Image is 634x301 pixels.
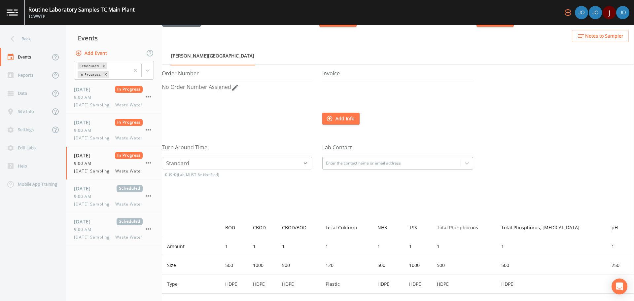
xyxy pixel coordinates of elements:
div: Joshua Lycka [575,6,588,19]
h5: Lab Contact [322,144,473,154]
th: Amount [162,237,220,256]
span: [DATE] Sampling [74,168,114,174]
th: Plastic [320,275,372,294]
th: 500 [372,256,404,275]
div: Remove In Progress [102,71,109,78]
th: 500 [496,256,606,275]
th: Size [162,256,220,275]
th: CBOD/BOD [277,218,320,237]
span: In Progress [115,86,143,93]
div: Scheduled [78,62,100,69]
span: 9:00 AM [74,128,95,133]
th: 1 [432,237,496,256]
h5: Invoice [322,70,473,80]
div: TCWWTP [28,14,135,19]
span: [DATE] [74,86,95,93]
a: [DATE]Scheduled9:00 AM[DATE] SamplingWaste Water [66,180,162,213]
button: Add Info [322,113,360,125]
div: Events [66,30,162,46]
span: [DATE] Sampling [74,135,114,141]
th: Total Phosphorus, [MEDICAL_DATA] [496,218,606,237]
th: HDPE [606,275,634,294]
span: No Order Number Assigned [162,83,231,91]
span: Waste Water [115,234,143,240]
span: [DATE] Sampling [74,102,114,108]
button: Notes to Sampler [572,30,629,42]
th: 250 [606,256,634,275]
img: 4056e72701bc36fea6feaa681ceb3252 [589,6,602,19]
th: Total Phosphorous [432,218,496,237]
span: Waste Water [115,168,143,174]
span: Waste Water [115,201,143,207]
th: 120 [320,256,372,275]
th: Type [162,275,220,294]
h3: RUSH? [165,169,313,180]
th: CBOD [248,218,277,237]
div: Joshua Lycka [588,6,602,19]
span: [DATE] [74,152,95,159]
span: 9:00 AM [74,94,95,100]
span: In Progress [115,119,143,126]
th: 1 [277,237,320,256]
img: 92e20bd353cb281322285d13af20c0d9 [575,6,588,19]
img: logo [7,9,18,16]
span: Scheduled [117,218,143,225]
a: [DATE]In Progress9:00 AM[DATE] SamplingWaste Water [66,114,162,147]
span: [DATE] [74,218,95,225]
th: 500 [220,256,248,275]
div: justin.pippel@jacobs.com [602,6,616,19]
a: [PERSON_NAME][GEOGRAPHIC_DATA] [170,47,255,65]
th: TSS [404,218,432,237]
th: HDPE [432,275,496,294]
th: NH3 [372,218,404,237]
th: HDPE [372,275,404,294]
th: 1 [404,237,432,256]
span: [DATE] [74,185,95,192]
span: In Progress [115,152,143,159]
a: [DATE]Scheduled9:00 AM[DATE] SamplingWaste Water [66,213,162,246]
h5: Turn Around Time [162,144,312,154]
th: 1 [606,237,634,256]
div: Open Intercom Messenger [612,279,627,294]
span: Waste Water [115,102,143,108]
th: 500 [432,256,496,275]
th: HDPE [277,275,320,294]
span: Scheduled [117,185,143,192]
th: HDPE [404,275,432,294]
span: [DATE] Sampling [74,234,114,240]
span: 9:00 AM [74,161,95,167]
span: Notes to Sampler [585,32,623,40]
span: [DATE] [74,119,95,126]
div: In Progress [78,71,102,78]
div: j [603,6,616,19]
span: (Lab MUST Be Notified) [177,172,219,177]
th: 1 [320,237,372,256]
th: BOD [220,218,248,237]
a: [DATE]In Progress9:00 AM[DATE] SamplingWaste Water [66,147,162,180]
span: [DATE] Sampling [74,201,114,207]
th: 1 [220,237,248,256]
span: 9:00 AM [74,227,95,233]
img: 92e20bd353cb281322285d13af20c0d9 [616,6,629,19]
h5: Order Number [162,70,312,80]
a: [DATE]In Progress9:00 AM[DATE] SamplingWaste Water [66,81,162,114]
th: 1 [496,237,606,256]
th: HDPE [220,275,248,294]
th: 1000 [248,256,277,275]
th: HDPE [248,275,277,294]
span: 9:00 AM [74,194,95,200]
th: 1 [372,237,404,256]
th: HDPE [496,275,606,294]
span: Waste Water [115,135,143,141]
div: Routine Laboratory Samples TC Main Plant [28,6,135,14]
button: Add Event [74,47,110,59]
th: 500 [277,256,320,275]
th: Fecal Coliform [320,218,372,237]
th: pH [606,218,634,237]
div: Remove Scheduled [100,62,107,69]
th: 1000 [404,256,432,275]
th: 1 [248,237,277,256]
